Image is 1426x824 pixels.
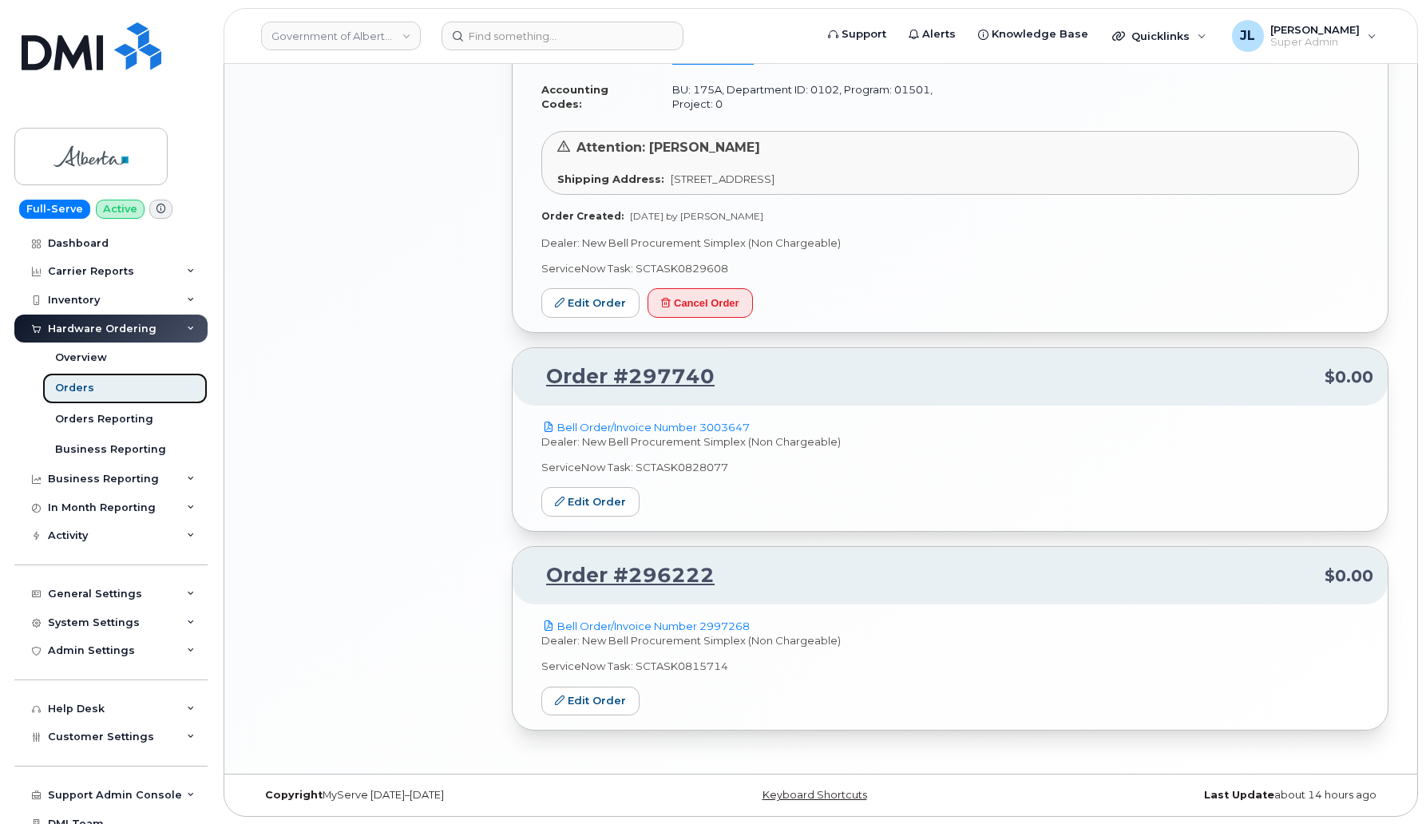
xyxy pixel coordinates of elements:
span: Support [842,26,886,42]
a: Keyboard Shortcuts [763,789,867,801]
a: Alerts [897,18,967,50]
strong: Order Created: [541,210,624,222]
button: Cancel Order [648,288,753,318]
a: Order #297740 [527,362,715,391]
a: Government of Alberta (GOA) [261,22,421,50]
span: Alerts [922,26,956,42]
a: Order #296222 [527,561,715,590]
strong: Copyright [265,789,323,801]
p: ServiceNow Task: SCTASK0829608 [541,261,1359,276]
span: [PERSON_NAME] [1270,23,1360,36]
div: MyServe [DATE]–[DATE] [253,789,632,802]
a: Bell Order/Invoice Number 2997268 [541,620,750,632]
strong: Last Update [1204,789,1274,801]
span: Knowledge Base [992,26,1088,42]
strong: Accounting Codes: [541,83,608,111]
span: 914 [694,53,720,65]
span: Super Admin [1270,36,1360,49]
span: 9086 [720,53,754,65]
p: Dealer: New Bell Procurement Simplex (Non Chargeable) [541,434,1359,450]
a: Edit Order [541,288,640,318]
span: $0.00 [1325,366,1373,389]
a: Edit Order [541,687,640,716]
div: Jason Lepore [1221,20,1388,52]
div: about 14 hours ago [1010,789,1388,802]
a: Support [817,18,897,50]
span: Attention: [PERSON_NAME] [576,140,760,155]
input: Find something... [442,22,683,50]
div: Quicklinks [1101,20,1218,52]
span: Quicklinks [1131,30,1190,42]
span: [DATE] by [PERSON_NAME] [630,210,763,222]
a: Knowledge Base [967,18,1099,50]
a: Edit Order [541,487,640,517]
p: ServiceNow Task: SCTASK0828077 [541,460,1359,475]
span: 780 [672,53,754,65]
td: BU: 175A, Department ID: 0102, Program: 01501, Project: 0 [658,76,941,118]
span: JL [1240,26,1255,46]
p: ServiceNow Task: SCTASK0815714 [541,659,1359,674]
strong: Shipping Address: [557,172,664,185]
p: Dealer: New Bell Procurement Simplex (Non Chargeable) [541,236,1359,251]
a: Bell Order/Invoice Number 3003647 [541,421,750,434]
a: 7809149086 [672,53,773,65]
span: $0.00 [1325,565,1373,588]
span: [STREET_ADDRESS] [671,172,774,185]
p: Dealer: New Bell Procurement Simplex (Non Chargeable) [541,633,1359,648]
